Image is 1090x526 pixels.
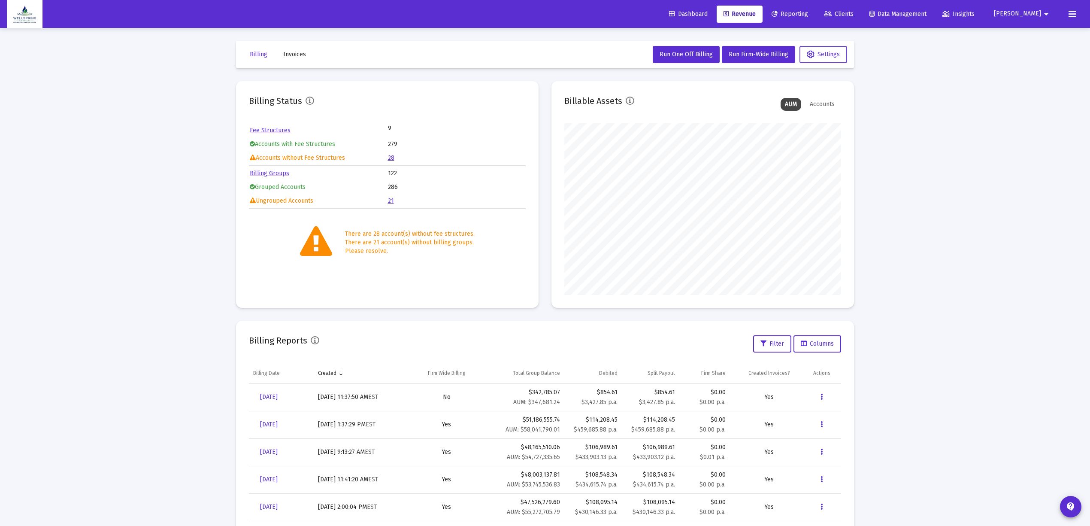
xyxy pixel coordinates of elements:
[942,10,975,18] span: Insights
[581,398,618,406] small: $3,427.85 p.a.
[626,471,675,489] div: $108,548.34
[734,393,805,401] div: Yes
[507,453,560,461] small: AUM: $54,727,335.65
[564,363,622,383] td: Column Debited
[734,475,805,484] div: Yes
[760,340,784,347] span: Filter
[793,335,841,353] button: Columns
[490,471,560,489] div: $48,003,137.81
[428,370,466,377] div: Firm Wide Billing
[699,508,726,516] small: $0.00 p.a.
[490,498,560,517] div: $47,526,279.60
[368,476,378,483] small: EST
[575,508,618,516] small: $430,146.33 p.a.
[1041,6,1051,23] mat-icon: arrow_drop_down
[994,10,1041,18] span: [PERSON_NAME]
[684,388,725,397] div: $0.00
[253,416,285,433] a: [DATE]
[626,416,675,434] div: $114,208.45
[388,154,394,161] a: 28
[485,363,564,383] td: Column Total Group Balance
[569,416,618,424] div: $114,208.45
[490,416,560,434] div: $51,186,555.74
[699,481,726,488] small: $0.00 p.a.
[817,6,860,23] a: Clients
[574,426,618,433] small: $459,685.88 p.a.
[813,370,830,377] div: Actions
[260,421,278,428] span: [DATE]
[633,453,675,461] small: $433,903.12 p.a.
[679,363,730,383] td: Column Firm Share
[569,388,618,397] div: $854.61
[653,46,720,63] button: Run One Off Billing
[717,6,763,23] a: Revenue
[260,393,278,401] span: [DATE]
[781,98,801,111] div: AUM
[772,10,808,18] span: Reporting
[936,6,981,23] a: Insights
[314,363,408,383] td: Column Created
[490,443,560,462] div: $48,165,510.06
[684,498,725,507] div: $0.00
[388,167,525,180] td: 122
[684,443,725,452] div: $0.00
[412,420,481,429] div: Yes
[388,138,525,151] td: 279
[408,363,485,383] td: Column Firm Wide Billing
[253,389,285,406] a: [DATE]
[253,444,285,461] a: [DATE]
[730,363,809,383] td: Column Created Invoices?
[684,416,725,424] div: $0.00
[753,335,791,353] button: Filter
[250,152,387,164] td: Accounts without Fee Structures
[799,46,847,63] button: Settings
[984,5,1062,22] button: [PERSON_NAME]
[366,421,375,428] small: EST
[250,138,387,151] td: Accounts with Fee Structures
[260,503,278,511] span: [DATE]
[722,46,795,63] button: Run Firm-Wide Billing
[507,508,560,516] small: AUM: $55,272,705.79
[250,170,289,177] a: Billing Groups
[250,181,387,194] td: Grouped Accounts
[13,6,36,23] img: Dashboard
[507,481,560,488] small: AUM: $53,745,536.83
[626,498,675,517] div: $108,095.14
[260,476,278,483] span: [DATE]
[388,124,457,133] td: 9
[863,6,933,23] a: Data Management
[250,195,387,207] td: Ungrouped Accounts
[748,370,790,377] div: Created Invoices?
[724,10,756,18] span: Revenue
[805,98,839,111] div: Accounts
[318,393,403,401] div: [DATE] 11:37:50 AM
[765,6,815,23] a: Reporting
[633,481,675,488] small: $434,615.74 p.a.
[250,127,291,134] a: Fee Structures
[569,498,618,507] div: $108,095.14
[253,370,280,377] div: Billing Date
[575,481,618,488] small: $434,615.74 p.a.
[729,51,788,58] span: Run Firm-Wide Billing
[639,398,675,406] small: $3,427.85 p.a.
[734,503,805,511] div: Yes
[318,475,403,484] div: [DATE] 11:41:20 AM
[276,46,313,63] button: Invoices
[669,10,708,18] span: Dashboard
[250,51,267,58] span: Billing
[412,503,481,511] div: Yes
[662,6,715,23] a: Dashboard
[569,443,618,452] div: $106,989.61
[318,448,403,456] div: [DATE] 9:13:27 AM
[569,471,618,479] div: $108,548.34
[367,503,377,511] small: EST
[412,448,481,456] div: Yes
[318,420,403,429] div: [DATE] 1:37:29 PM
[660,51,713,58] span: Run One Off Billing
[345,238,475,247] div: There are 21 account(s) without billing groups.
[388,181,525,194] td: 286
[243,46,274,63] button: Billing
[626,443,675,462] div: $106,989.61
[365,448,375,456] small: EST
[824,10,854,18] span: Clients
